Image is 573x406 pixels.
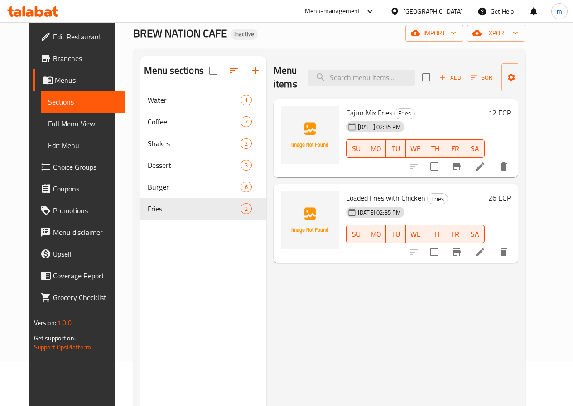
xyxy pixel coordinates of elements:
span: Sort items [465,71,501,85]
a: Edit Restaurant [33,26,125,48]
a: Upsell [33,243,125,265]
h6: 12 EGP [488,106,511,119]
span: FR [449,142,462,155]
span: 2 [241,205,251,213]
button: SA [465,225,485,243]
button: TH [425,139,445,158]
div: Menu-management [305,6,361,17]
button: Branch-specific-item [446,241,467,263]
a: Promotions [33,200,125,221]
span: MO [370,142,383,155]
span: export [474,28,518,39]
span: SA [469,142,482,155]
span: Get support on: [34,332,76,344]
h2: Menu sections [144,64,204,77]
span: 7 [241,118,251,126]
span: Fries [148,203,241,214]
button: TU [386,225,406,243]
span: Promotions [53,205,118,216]
span: Branches [53,53,118,64]
span: Loaded Fries with Chicken [346,191,425,205]
span: Version: [34,317,56,329]
h2: Menu items [274,64,297,91]
button: SU [346,225,366,243]
span: Add item [436,71,465,85]
span: Coverage Report [53,270,118,281]
a: Edit Menu [41,134,125,156]
span: Water [148,95,241,105]
span: Grocery Checklist [53,292,118,303]
span: Coupons [53,183,118,194]
div: Inactive [231,29,258,40]
a: Coverage Report [33,265,125,287]
img: Cajun Mix Fries [281,106,339,164]
button: WE [406,139,426,158]
button: MO [366,225,386,243]
a: Edit menu item [475,161,486,172]
span: Full Menu View [48,118,118,129]
span: Fries [395,108,414,119]
span: Burger [148,182,241,192]
span: m [557,6,562,16]
span: 1 [241,96,251,105]
span: 3 [241,161,251,170]
span: [DATE] 02:35 PM [354,123,404,131]
button: FR [445,139,465,158]
span: TU [390,228,402,241]
span: Select section [417,68,436,87]
button: SU [346,139,366,158]
div: Fries2 [140,198,266,220]
input: search [308,70,415,86]
span: Manage items [509,66,555,89]
a: Coupons [33,178,125,200]
span: Edit Restaurant [53,31,118,42]
button: export [467,25,525,42]
a: Menu disclaimer [33,221,125,243]
span: Select to update [425,243,444,262]
a: Edit menu item [475,247,486,258]
span: Menu disclaimer [53,227,118,238]
a: Sections [41,91,125,113]
button: import [405,25,463,42]
span: Edit Menu [48,140,118,151]
span: SU [350,228,363,241]
button: MO [366,139,386,158]
div: items [241,203,252,214]
span: Fries [428,194,448,204]
div: Shakes [148,138,241,149]
span: Select all sections [204,61,223,80]
div: [GEOGRAPHIC_DATA] [403,6,463,16]
div: Water1 [140,89,266,111]
button: TU [386,139,406,158]
span: 2 [241,139,251,148]
div: Coffee [148,116,241,127]
span: BREW NATION CAFE [133,23,227,43]
span: 1.0.0 [58,317,72,329]
button: delete [493,241,515,263]
span: Dessert [148,160,241,171]
button: SA [465,139,485,158]
div: Dessert3 [140,154,266,176]
span: Inactive [231,30,258,38]
div: Fries [427,193,448,204]
span: Upsell [53,248,118,259]
div: Coffee7 [140,111,266,133]
span: Sort sections [223,60,245,81]
a: Choice Groups [33,156,125,178]
button: Add section [245,60,266,81]
a: Branches [33,48,125,69]
span: [DATE] 02:35 PM [354,208,404,217]
a: Menus [33,69,125,91]
div: items [241,182,252,192]
h6: 26 EGP [488,191,511,204]
span: Add [438,72,462,83]
span: TH [429,228,442,241]
nav: Menu sections [140,86,266,223]
span: SU [350,142,363,155]
div: Fries [394,108,415,119]
button: Branch-specific-item [446,156,467,177]
div: items [241,160,252,171]
button: WE [406,225,426,243]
